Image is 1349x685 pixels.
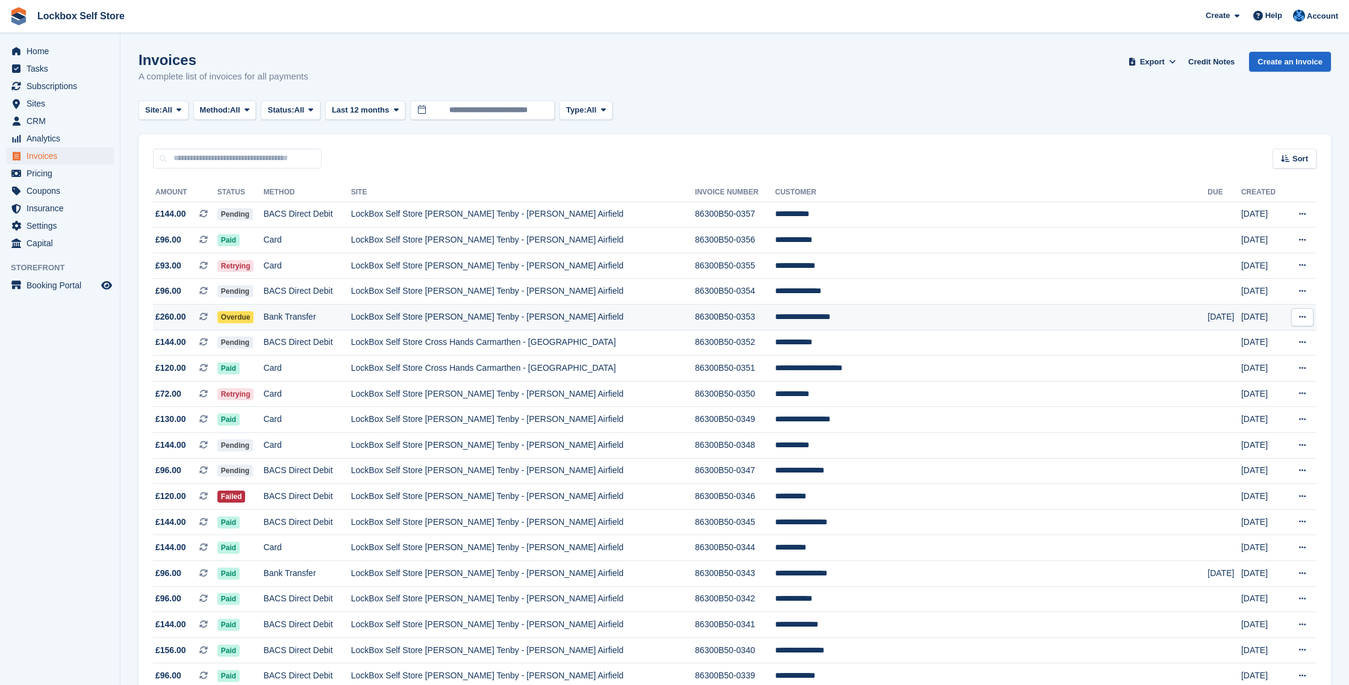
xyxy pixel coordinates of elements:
[26,182,99,199] span: Coupons
[263,561,350,587] td: Bank Transfer
[263,202,350,228] td: BACS Direct Debit
[6,182,114,199] a: menu
[566,104,587,116] span: Type:
[193,101,257,120] button: Method: All
[217,439,253,451] span: Pending
[351,484,695,510] td: LockBox Self Store [PERSON_NAME] Tenby - [PERSON_NAME] Airfield
[217,234,240,246] span: Paid
[351,509,695,535] td: LockBox Self Store [PERSON_NAME] Tenby - [PERSON_NAME] Airfield
[217,285,253,297] span: Pending
[217,568,240,580] span: Paid
[6,235,114,252] a: menu
[351,458,695,484] td: LockBox Self Store [PERSON_NAME] Tenby - [PERSON_NAME] Airfield
[6,165,114,182] a: menu
[26,95,99,112] span: Sites
[263,279,350,305] td: BACS Direct Debit
[155,464,181,477] span: £96.00
[695,458,775,484] td: 86300B50-0347
[139,101,188,120] button: Site: All
[351,228,695,253] td: LockBox Self Store [PERSON_NAME] Tenby - [PERSON_NAME] Airfield
[155,669,181,682] span: £96.00
[217,362,240,374] span: Paid
[139,52,308,68] h1: Invoices
[155,439,186,451] span: £144.00
[695,586,775,612] td: 86300B50-0342
[695,561,775,587] td: 86300B50-0343
[217,619,240,631] span: Paid
[26,60,99,77] span: Tasks
[217,388,254,400] span: Retrying
[162,104,172,116] span: All
[217,542,240,554] span: Paid
[351,433,695,459] td: LockBox Self Store [PERSON_NAME] Tenby - [PERSON_NAME] Airfield
[263,535,350,561] td: Card
[263,183,350,202] th: Method
[695,356,775,382] td: 86300B50-0351
[155,413,186,426] span: £130.00
[351,612,695,638] td: LockBox Self Store [PERSON_NAME] Tenby - [PERSON_NAME] Airfield
[263,330,350,356] td: BACS Direct Debit
[587,104,597,116] span: All
[351,637,695,663] td: LockBox Self Store [PERSON_NAME] Tenby - [PERSON_NAME] Airfield
[155,208,186,220] span: £144.00
[1241,509,1285,535] td: [DATE]
[695,612,775,638] td: 86300B50-0341
[1206,10,1230,22] span: Create
[267,104,294,116] span: Status:
[263,356,350,382] td: Card
[155,311,186,323] span: £260.00
[155,541,186,554] span: £144.00
[26,200,99,217] span: Insurance
[332,104,389,116] span: Last 12 months
[6,78,114,95] a: menu
[1241,586,1285,612] td: [DATE]
[217,645,240,657] span: Paid
[351,253,695,279] td: LockBox Self Store [PERSON_NAME] Tenby - [PERSON_NAME] Airfield
[200,104,231,116] span: Method:
[1241,535,1285,561] td: [DATE]
[695,253,775,279] td: 86300B50-0355
[1241,381,1285,407] td: [DATE]
[155,336,186,349] span: £144.00
[351,535,695,561] td: LockBox Self Store [PERSON_NAME] Tenby - [PERSON_NAME] Airfield
[6,95,114,112] a: menu
[263,305,350,330] td: Bank Transfer
[6,113,114,129] a: menu
[695,535,775,561] td: 86300B50-0344
[217,670,240,682] span: Paid
[695,484,775,510] td: 86300B50-0346
[1241,330,1285,356] td: [DATE]
[1292,153,1308,165] span: Sort
[6,130,114,147] a: menu
[263,407,350,433] td: Card
[1140,56,1165,68] span: Export
[695,381,775,407] td: 86300B50-0350
[155,285,181,297] span: £96.00
[263,228,350,253] td: Card
[155,362,186,374] span: £120.00
[695,202,775,228] td: 86300B50-0357
[217,208,253,220] span: Pending
[6,43,114,60] a: menu
[26,43,99,60] span: Home
[263,433,350,459] td: Card
[10,7,28,25] img: stora-icon-8386f47178a22dfd0bd8f6a31ec36ba5ce8667c1dd55bd0f319d3a0aa187defe.svg
[155,592,181,605] span: £96.00
[155,388,181,400] span: £72.00
[263,253,350,279] td: Card
[6,200,114,217] a: menu
[263,612,350,638] td: BACS Direct Debit
[263,586,350,612] td: BACS Direct Debit
[155,259,181,272] span: £93.00
[139,70,308,84] p: A complete list of invoices for all payments
[325,101,405,120] button: Last 12 months
[263,458,350,484] td: BACS Direct Debit
[1265,10,1282,22] span: Help
[99,278,114,293] a: Preview store
[217,311,254,323] span: Overdue
[26,78,99,95] span: Subscriptions
[6,147,114,164] a: menu
[155,234,181,246] span: £96.00
[775,183,1207,202] th: Customer
[1241,202,1285,228] td: [DATE]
